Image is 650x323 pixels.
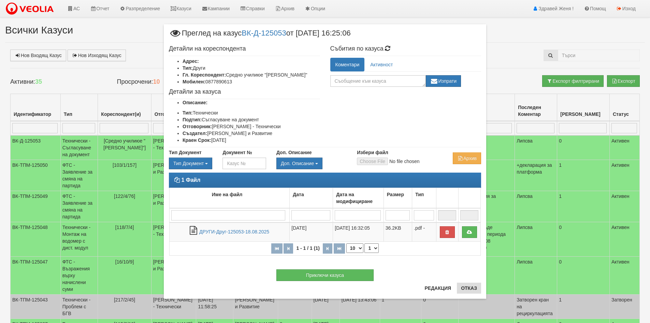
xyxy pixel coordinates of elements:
[183,65,193,71] b: Тип:
[276,158,322,169] button: Доп. Описание
[271,243,283,254] button: Първа страница
[169,158,212,169] div: Двоен клик, за изчистване на избраната стойност.
[183,72,226,78] b: Гл. Кореспондент:
[384,223,412,242] td: 36.2KB
[365,58,398,71] a: Активност
[169,29,351,42] span: Преглед на казус от [DATE] 16:25:06
[333,188,384,208] td: Дата на модифициране: No sort applied, activate to apply an ascending sort
[276,269,374,281] button: Приключи казуса
[183,79,205,84] b: Мобилен:
[346,243,363,253] select: Брой редове на страница
[357,149,388,156] label: Избери файл
[169,158,212,169] button: Тип Документ
[415,192,424,197] b: Тип
[276,149,312,156] label: Доп. Описание
[173,161,204,166] span: Тип Документ
[183,117,202,122] b: Подтип:
[183,78,320,85] li: 0877890613
[169,45,320,52] h4: Детайли на кореспондента
[183,123,320,130] li: [PERSON_NAME] - Технически
[183,100,207,105] b: Описание:
[170,223,481,242] tr: ДРУГИ-Друг-125053-18.08.2025.pdf -
[212,192,243,197] b: Име на файл
[436,188,458,208] td: : No sort applied, activate to apply an ascending sort
[387,192,404,197] b: Размер
[281,161,314,166] span: Доп. Описание
[183,109,320,116] li: Технически
[199,229,269,234] a: ДРУГИ-Друг-125053-18.08.2025
[183,124,212,129] b: Отговорник:
[290,188,333,208] td: Дата: No sort applied, activate to apply an ascending sort
[384,188,412,208] td: Размер: No sort applied, activate to apply an ascending sort
[276,158,347,169] div: Двоен клик, за изчистване на избраната стойност.
[330,58,365,71] a: Коментари
[183,110,193,116] b: Тип:
[181,177,200,183] strong: 1 Файл
[284,243,293,254] button: Предишна страница
[222,149,252,156] label: Документ №
[333,223,384,242] td: [DATE] 16:32:05
[183,71,320,78] li: Средно училиюе "[PERSON_NAME]"
[183,137,211,143] b: Краен Срок:
[170,188,290,208] td: Име на файл: No sort applied, activate to apply an ascending sort
[183,137,320,144] li: [DATE]
[420,283,455,294] button: Редакция
[453,152,481,164] button: Архив
[242,29,286,37] a: ВК-Д-125053
[457,283,481,294] button: Отказ
[364,243,379,253] select: Страница номер
[183,131,207,136] b: Създател:
[290,223,333,242] td: [DATE]
[183,58,199,64] b: Адрес:
[323,243,332,254] button: Следваща страница
[169,89,320,95] h4: Детайли за казуса
[412,223,436,242] td: .pdf -
[426,75,461,87] button: Изпрати
[183,116,320,123] li: Съгласуване на документ
[294,245,321,251] span: 1 - 1 / 1 (1)
[334,243,345,254] button: Последна страница
[169,149,202,156] label: Тип Документ
[330,45,481,52] h4: Събития по казуса
[336,192,373,204] b: Дата на модифициране
[458,188,480,208] td: : No sort applied, activate to apply an ascending sort
[183,130,320,137] li: [PERSON_NAME] и Развитие
[183,65,320,71] li: Други
[222,158,266,169] input: Казус №
[293,192,304,197] b: Дата
[412,188,436,208] td: Тип: No sort applied, activate to apply an ascending sort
